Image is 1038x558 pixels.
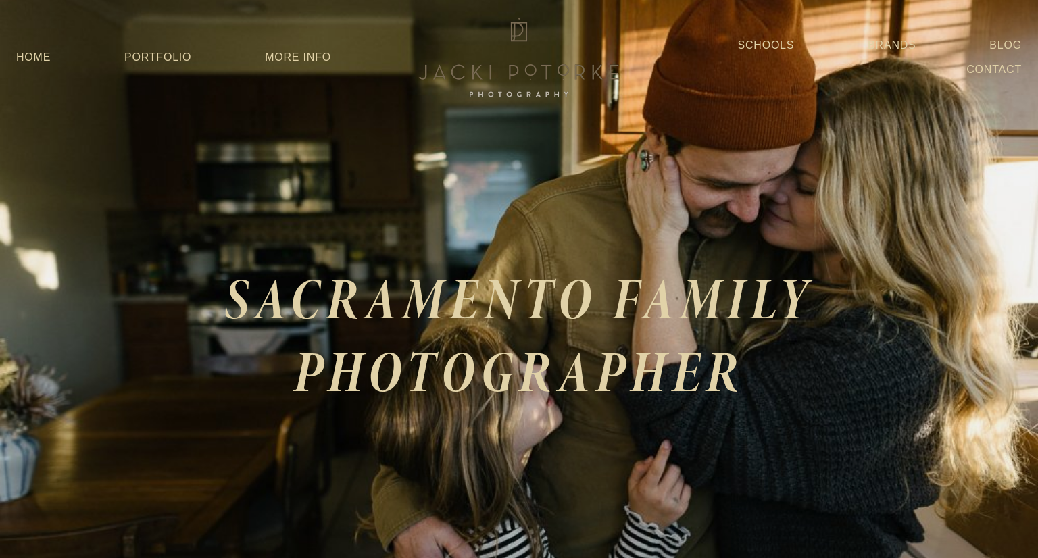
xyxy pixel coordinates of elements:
[737,33,794,57] a: Schools
[265,45,331,70] a: More Info
[224,259,829,411] em: SACRAMENTO FAMILY PHOTOGRAPHER
[411,14,627,101] img: Jacki Potorke Sacramento Family Photographer
[966,57,1022,82] a: Contact
[16,45,51,70] a: Home
[868,33,916,57] a: Brands
[124,51,191,63] a: Portfolio
[989,33,1022,57] a: Blog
